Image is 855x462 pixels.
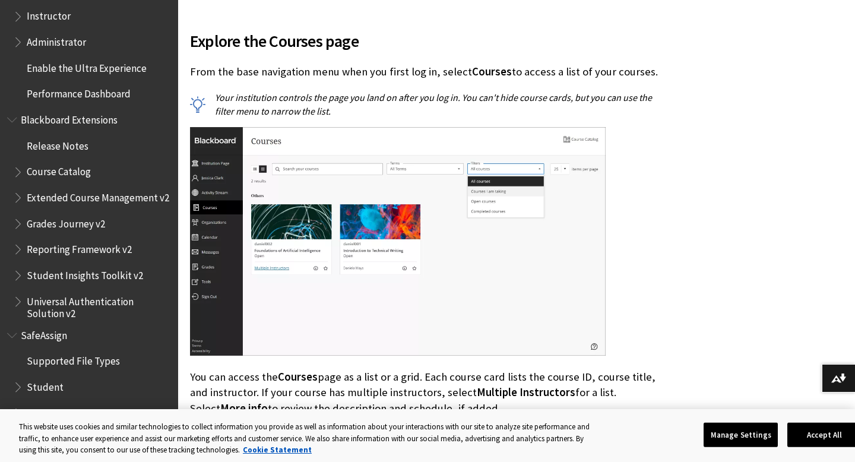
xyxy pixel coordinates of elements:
span: More info [220,401,268,415]
span: Universal Authentication Solution v2 [27,292,170,319]
span: Student Insights Toolkit v2 [27,265,143,281]
nav: Book outline for Blackboard Extensions [7,110,171,319]
span: Performance Dashboard [27,84,131,100]
button: Manage Settings [704,422,778,447]
span: Instructor [27,403,71,419]
span: Multiple Instructors [477,385,575,399]
span: Supported File Types [27,352,120,368]
img: Student view of Courses page and Base Navigation [190,127,606,356]
span: Extended Course Management v2 [27,188,169,204]
span: Student [27,377,64,393]
nav: Book outline for Blackboard SafeAssign [7,325,171,449]
p: You can access the page as a list or a grid. Each course card lists the course ID, course title, ... [190,369,667,416]
span: Courses [278,370,318,384]
span: Instructor [27,7,71,23]
a: More information about your privacy, opens in a new tab [243,445,312,455]
span: Reporting Framework v2 [27,239,132,255]
span: Release Notes [27,136,88,152]
p: Your institution controls the page you land on after you log in. You can't hide course cards, but... [190,91,667,118]
div: This website uses cookies and similar technologies to collect information you provide as well as ... [19,421,598,456]
span: Administrator [27,32,86,48]
span: SafeAssign [21,325,67,341]
span: Courses [472,65,512,78]
span: Enable the Ultra Experience [27,58,147,74]
span: Course Catalog [27,162,91,178]
p: From the base navigation menu when you first log in, select to access a list of your courses. [190,64,667,80]
span: Blackboard Extensions [21,110,118,126]
span: Explore the Courses page [190,29,667,53]
span: Grades Journey v2 [27,214,105,230]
